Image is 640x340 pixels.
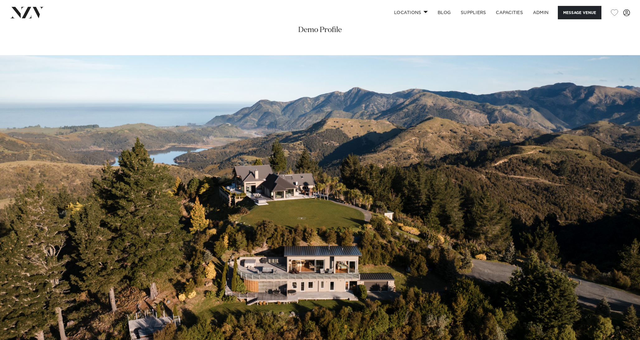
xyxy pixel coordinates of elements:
img: nzv-logo.png [10,7,44,18]
a: ADMIN [528,6,553,19]
a: SUPPLIERS [456,6,491,19]
a: Capacities [491,6,528,19]
a: BLOG [433,6,456,19]
button: Message Venue [558,6,601,19]
a: Locations [389,6,433,19]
